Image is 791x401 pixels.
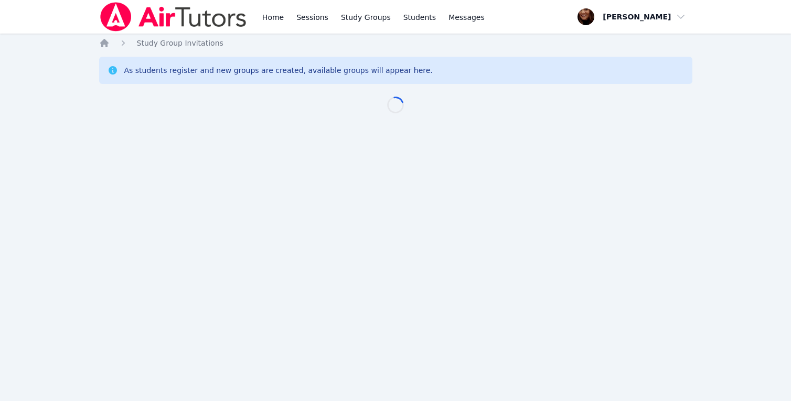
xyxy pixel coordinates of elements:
nav: Breadcrumb [99,38,692,48]
a: Study Group Invitations [137,38,223,48]
span: Messages [448,12,485,23]
img: Air Tutors [99,2,248,31]
span: Study Group Invitations [137,39,223,47]
div: As students register and new groups are created, available groups will appear here. [124,65,433,76]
